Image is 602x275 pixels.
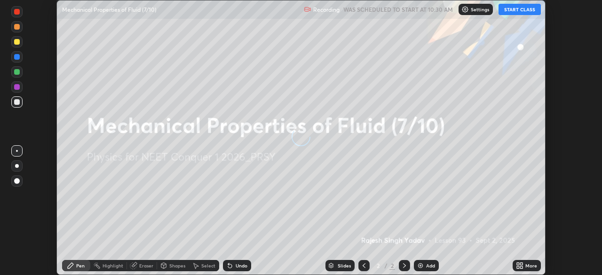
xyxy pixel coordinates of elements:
div: Undo [236,263,247,268]
div: Highlight [103,263,123,268]
img: recording.375f2c34.svg [304,6,311,13]
div: Eraser [139,263,153,268]
div: More [525,263,537,268]
div: Shapes [169,263,185,268]
div: 2 [389,261,395,270]
div: / [385,263,388,268]
div: Slides [338,263,351,268]
div: Add [426,263,435,268]
div: 2 [373,263,383,268]
p: Settings [471,7,489,12]
h5: WAS SCHEDULED TO START AT 10:30 AM [343,5,453,14]
img: class-settings-icons [461,6,469,13]
p: Mechanical Properties of Fluid (7/10) [62,6,157,13]
p: Recording [313,6,340,13]
button: START CLASS [499,4,541,15]
div: Select [201,263,215,268]
div: Pen [76,263,85,268]
img: add-slide-button [417,262,424,269]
